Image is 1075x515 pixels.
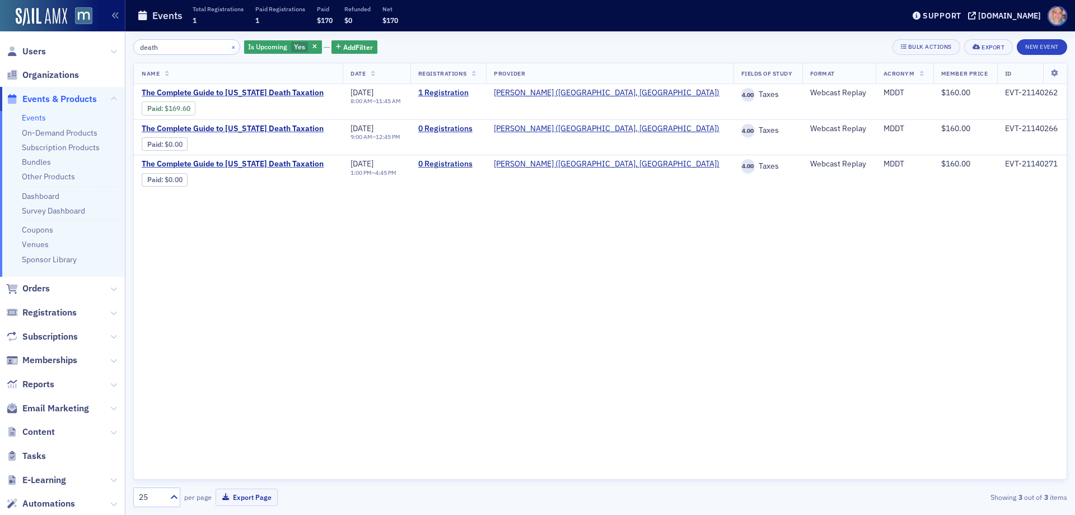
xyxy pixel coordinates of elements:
span: : [147,140,165,149]
span: Organizations [22,69,79,81]
button: Export Page [216,489,278,506]
span: The Complete Guide to Maryland Death Taxation [142,159,330,169]
a: 0 Registrations [418,159,478,169]
div: Webcast Replay [810,124,868,134]
a: Paid [147,140,161,149]
a: Paid [147,175,161,184]
span: Subscriptions [22,331,78,343]
label: per page [184,492,212,502]
a: Orders [6,282,50,295]
span: [DATE] [350,159,373,169]
button: AddFilter [331,40,377,54]
div: Showing out of items [764,492,1067,502]
img: SailAMX [75,7,92,25]
span: ID [1005,69,1012,77]
div: EVT-21140266 [1005,124,1059,134]
span: Add Filter [343,42,373,52]
a: [PERSON_NAME] ([GEOGRAPHIC_DATA], [GEOGRAPHIC_DATA]) [494,88,719,98]
img: SailAMX [16,8,67,26]
span: Events & Products [22,93,97,105]
div: – [350,169,396,177]
div: MDDT [884,124,926,134]
span: 1 [193,16,197,25]
div: MDDT [884,159,926,169]
div: Paid: 0 - $0 [142,137,188,151]
div: EVT-21140262 [1005,88,1059,98]
span: Registrations [418,69,467,77]
time: 11:45 AM [376,97,401,105]
time: 1:00 PM [350,169,372,177]
p: Paid Registrations [255,5,305,13]
span: Memberships [22,354,77,366]
a: Events [22,113,46,123]
a: 0 Registrations [418,124,478,134]
span: Member Price [941,69,988,77]
span: $0 [344,16,352,25]
div: Support [923,11,961,21]
div: – [350,133,400,141]
span: Werner-Rocca (Flourtown, PA) [494,159,719,169]
span: [DATE] [350,87,373,98]
button: Export [964,39,1013,55]
a: Other Products [22,171,75,182]
p: Total Registrations [193,5,244,13]
div: Paid: 2 - $16960 [142,101,195,115]
a: Memberships [6,354,77,366]
span: Taxes [755,126,779,136]
a: Automations [6,498,75,510]
a: Users [6,45,46,58]
div: 25 [139,491,163,503]
a: [PERSON_NAME] ([GEOGRAPHIC_DATA], [GEOGRAPHIC_DATA]) [494,124,719,134]
span: Name [142,69,160,77]
a: Survey Dashboard [22,206,85,216]
a: Events & Products [6,93,97,105]
a: Coupons [22,225,53,235]
span: 4.00 [741,159,755,173]
a: On-Demand Products [22,128,97,138]
a: Organizations [6,69,79,81]
div: Webcast Replay [810,88,868,98]
span: E-Learning [22,474,66,486]
a: [PERSON_NAME] ([GEOGRAPHIC_DATA], [GEOGRAPHIC_DATA]) [494,159,719,169]
div: Yes [244,40,322,54]
a: Tasks [6,450,46,462]
span: Taxes [755,90,779,100]
span: $160.00 [941,159,970,169]
a: Content [6,426,55,438]
span: : [147,104,165,113]
div: Export [981,44,1004,50]
strong: 3 [1042,492,1050,502]
span: 4.00 [741,124,755,138]
span: Profile [1048,6,1067,26]
a: 1 Registration [418,88,478,98]
span: $170 [317,16,333,25]
span: Orders [22,282,50,295]
span: Yes [294,42,305,51]
span: : [147,175,165,184]
span: $169.60 [165,104,190,113]
span: $0.00 [165,140,183,149]
a: The Complete Guide to [US_STATE] Death Taxation [142,159,330,169]
time: 9:00 AM [350,133,372,141]
span: Is Upcoming [248,42,287,51]
span: Date [350,69,366,77]
a: Email Marketing [6,402,89,415]
span: Fields Of Study [741,69,793,77]
a: Paid [147,104,161,113]
div: Bulk Actions [908,44,952,50]
a: The Complete Guide to [US_STATE] Death Taxation [142,124,330,134]
a: The Complete Guide to [US_STATE] Death Taxation [142,88,330,98]
a: Subscriptions [6,331,78,343]
a: Bundles [22,157,51,167]
button: [DOMAIN_NAME] [968,12,1045,20]
p: Net [382,5,398,13]
input: Search… [133,39,240,55]
p: Refunded [344,5,371,13]
h1: Events [152,9,183,22]
a: Venues [22,239,49,249]
span: Tasks [22,450,46,462]
div: EVT-21140271 [1005,159,1059,169]
a: New Event [1017,41,1067,51]
a: E-Learning [6,474,66,486]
